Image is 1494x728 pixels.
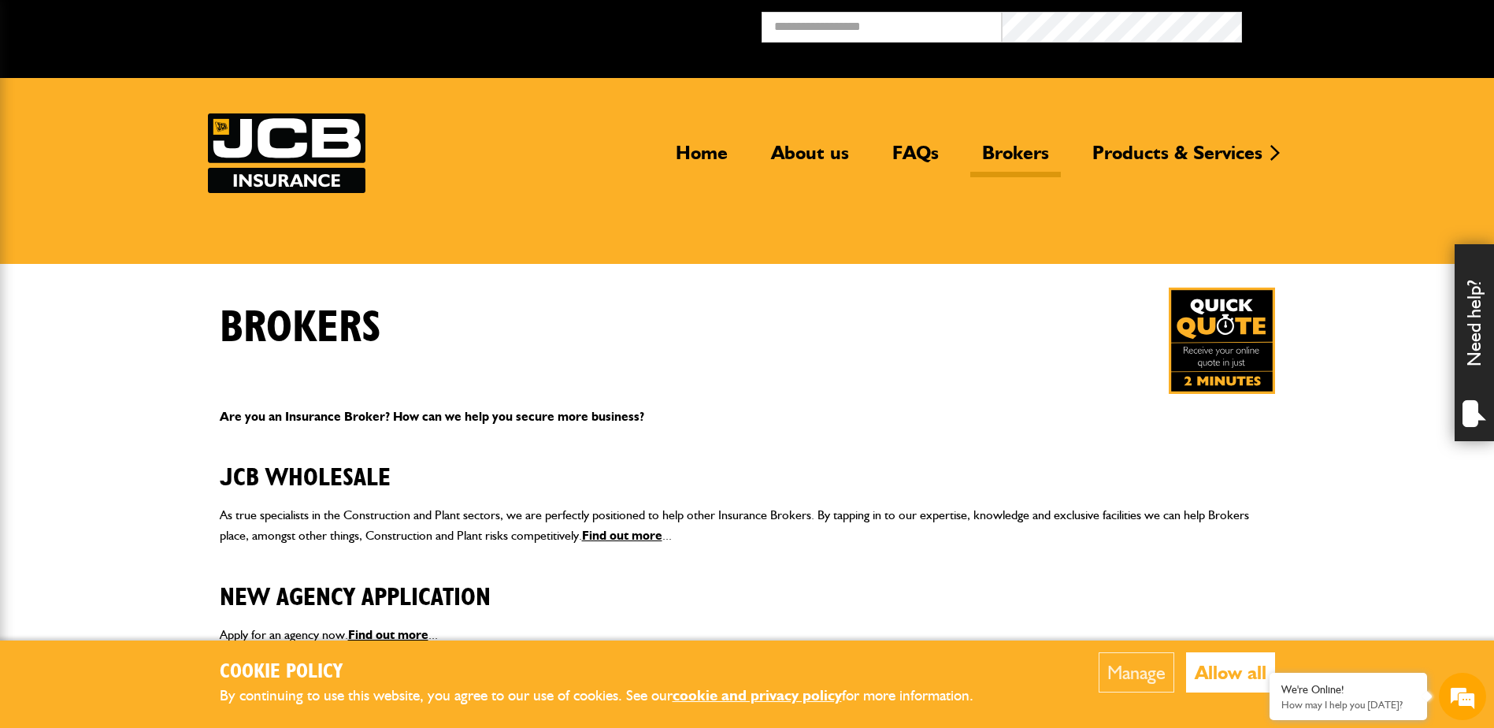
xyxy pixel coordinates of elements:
[1455,244,1494,441] div: Need help?
[759,141,861,177] a: About us
[220,505,1275,545] p: As true specialists in the Construction and Plant sectors, we are perfectly positioned to help ot...
[1186,652,1275,693] button: Allow all
[664,141,740,177] a: Home
[220,302,381,355] h1: Brokers
[970,141,1061,177] a: Brokers
[208,113,365,193] a: JCB Insurance Services
[1281,683,1415,696] div: We're Online!
[880,141,951,177] a: FAQs
[220,660,999,685] h2: Cookie Policy
[1281,699,1415,711] p: How may I help you today?
[1169,288,1275,394] img: Quick Quote
[220,439,1275,492] h2: JCB Wholesale
[582,528,662,543] a: Find out more
[1242,12,1482,36] button: Broker Login
[348,627,428,642] a: Find out more
[220,407,1275,427] p: Are you an Insurance Broker? How can we help you secure more business?
[208,113,365,193] img: JCB Insurance Services logo
[1081,141,1274,177] a: Products & Services
[1099,652,1174,693] button: Manage
[220,684,999,708] p: By continuing to use this website, you agree to our use of cookies. See our for more information.
[1169,288,1275,394] a: Get your insurance quote in just 2-minutes
[673,686,842,704] a: cookie and privacy policy
[220,559,1275,612] h2: New Agency Application
[220,625,1275,645] p: Apply for an agency now. ...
